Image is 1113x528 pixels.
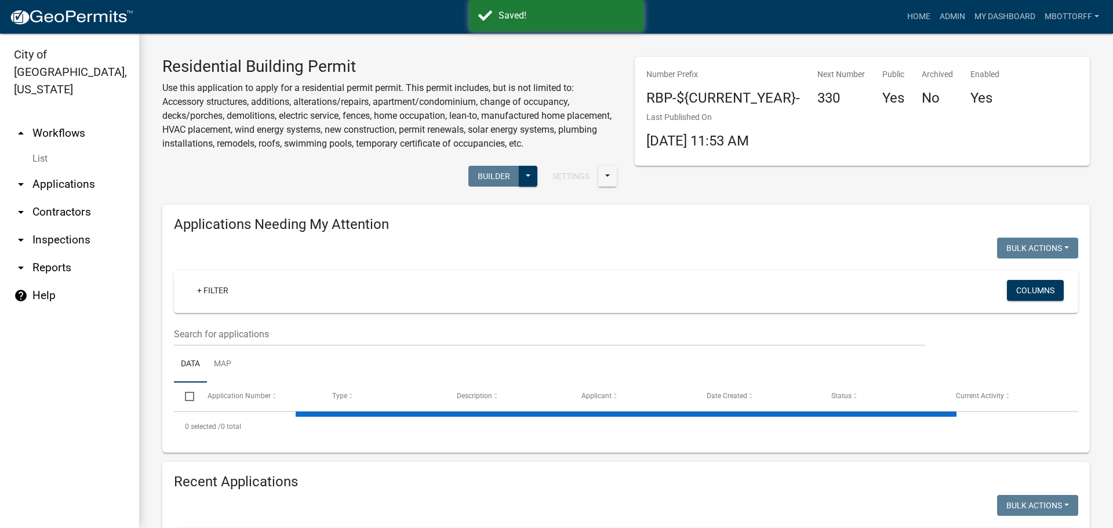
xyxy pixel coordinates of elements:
[882,90,904,107] h4: Yes
[646,133,749,149] span: [DATE] 11:53 AM
[695,383,820,410] datatable-header-cell: Date Created
[997,238,1078,258] button: Bulk Actions
[581,392,612,400] span: Applicant
[570,383,695,410] datatable-header-cell: Applicant
[903,6,935,28] a: Home
[174,346,207,383] a: Data
[817,90,865,107] h4: 330
[14,261,28,275] i: arrow_drop_down
[457,392,492,400] span: Description
[646,111,749,123] p: Last Published On
[935,6,970,28] a: Admin
[321,383,446,410] datatable-header-cell: Type
[14,289,28,303] i: help
[1007,280,1064,301] button: Columns
[185,423,221,431] span: 0 selected /
[162,57,617,77] h3: Residential Building Permit
[468,166,519,187] button: Builder
[499,9,635,23] div: Saved!
[831,392,852,400] span: Status
[945,383,1070,410] datatable-header-cell: Current Activity
[543,166,599,187] button: Settings
[174,216,1078,233] h4: Applications Needing My Attention
[817,68,865,81] p: Next Number
[207,346,238,383] a: Map
[707,392,747,400] span: Date Created
[14,126,28,140] i: arrow_drop_up
[196,383,321,410] datatable-header-cell: Application Number
[970,90,999,107] h4: Yes
[997,495,1078,516] button: Bulk Actions
[174,383,196,410] datatable-header-cell: Select
[956,392,1004,400] span: Current Activity
[646,68,800,81] p: Number Prefix
[446,383,570,410] datatable-header-cell: Description
[174,474,1078,490] h4: Recent Applications
[922,68,953,81] p: Archived
[14,177,28,191] i: arrow_drop_down
[970,6,1040,28] a: My Dashboard
[646,90,800,107] h4: RBP-${CURRENT_YEAR}-
[174,322,925,346] input: Search for applications
[174,412,1078,441] div: 0 total
[188,280,238,301] a: + Filter
[332,392,347,400] span: Type
[14,233,28,247] i: arrow_drop_down
[162,81,617,151] p: Use this application to apply for a residential permit permit. This permit includes, but is not l...
[208,392,271,400] span: Application Number
[882,68,904,81] p: Public
[14,205,28,219] i: arrow_drop_down
[1040,6,1104,28] a: Mbottorff
[820,383,945,410] datatable-header-cell: Status
[922,90,953,107] h4: No
[970,68,999,81] p: Enabled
